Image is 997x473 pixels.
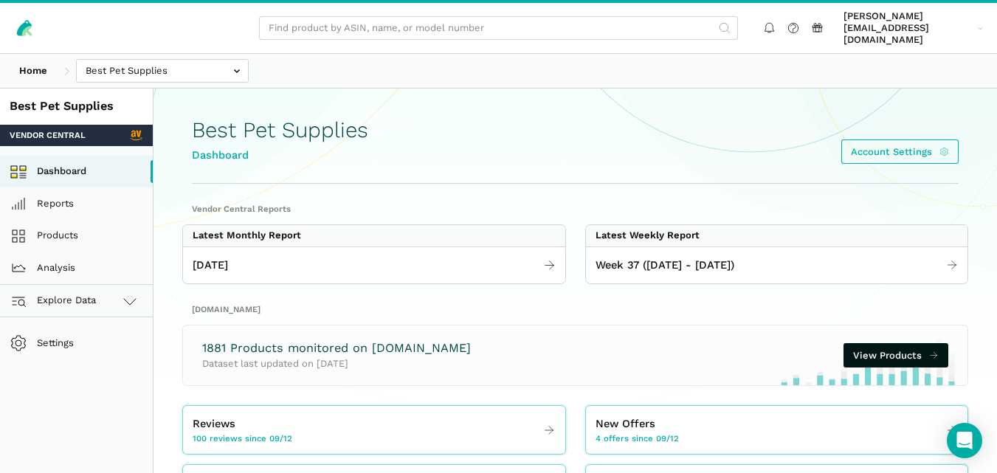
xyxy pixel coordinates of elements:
[193,229,301,241] div: Latest Monthly Report
[596,432,679,444] span: 4 offers since 09/12
[183,411,565,449] a: Reviews 100 reviews since 09/12
[844,343,948,367] a: View Products
[76,59,249,83] input: Best Pet Supplies
[844,10,973,46] span: [PERSON_NAME][EMAIL_ADDRESS][DOMAIN_NAME]
[192,303,959,315] h2: [DOMAIN_NAME]
[596,415,655,432] span: New Offers
[202,356,471,371] p: Dataset last updated on [DATE]
[192,118,368,142] h1: Best Pet Supplies
[839,8,988,49] a: [PERSON_NAME][EMAIL_ADDRESS][DOMAIN_NAME]
[10,129,86,141] span: Vendor Central
[259,16,738,41] input: Find product by ASIN, name, or model number
[193,257,228,274] span: [DATE]
[10,59,57,83] a: Home
[15,292,97,310] span: Explore Data
[193,432,292,444] span: 100 reviews since 09/12
[841,139,959,164] a: Account Settings
[202,340,471,357] h3: 1881 Products monitored on [DOMAIN_NAME]
[586,252,968,279] a: Week 37 ([DATE] - [DATE])
[193,415,235,432] span: Reviews
[596,229,700,241] div: Latest Weekly Report
[586,411,968,449] a: New Offers 4 offers since 09/12
[10,98,143,115] div: Best Pet Supplies
[947,423,982,458] div: Open Intercom Messenger
[183,252,565,279] a: [DATE]
[192,147,368,164] div: Dashboard
[192,203,959,215] h2: Vendor Central Reports
[596,257,734,274] span: Week 37 ([DATE] - [DATE])
[853,348,922,363] span: View Products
